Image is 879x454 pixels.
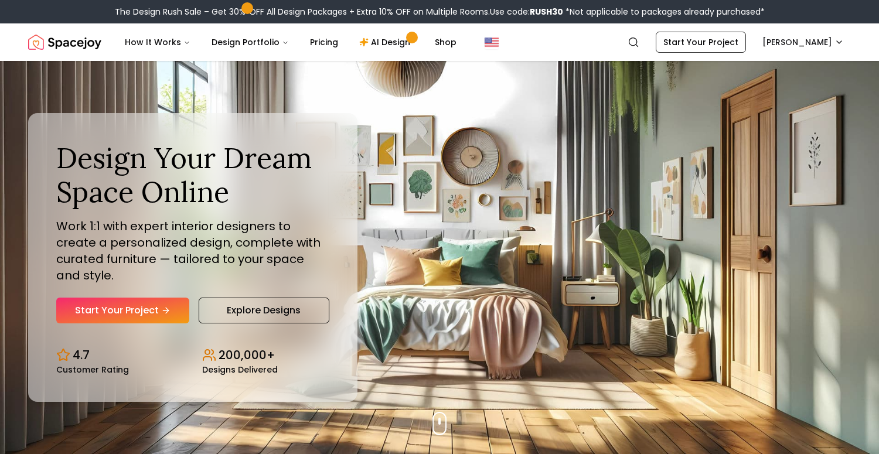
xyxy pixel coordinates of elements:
[73,347,90,363] p: 4.7
[755,32,851,53] button: [PERSON_NAME]
[115,6,765,18] div: The Design Rush Sale – Get 30% OFF All Design Packages + Extra 10% OFF on Multiple Rooms.
[115,30,200,54] button: How It Works
[56,218,329,284] p: Work 1:1 with expert interior designers to create a personalized design, complete with curated fu...
[115,30,466,54] nav: Main
[425,30,466,54] a: Shop
[28,30,101,54] img: Spacejoy Logo
[56,337,329,374] div: Design stats
[301,30,347,54] a: Pricing
[490,6,563,18] span: Use code:
[56,141,329,209] h1: Design Your Dream Space Online
[56,298,189,323] a: Start Your Project
[563,6,765,18] span: *Not applicable to packages already purchased*
[350,30,423,54] a: AI Design
[530,6,563,18] b: RUSH30
[485,35,499,49] img: United States
[28,30,101,54] a: Spacejoy
[202,366,278,374] small: Designs Delivered
[28,23,851,61] nav: Global
[56,366,129,374] small: Customer Rating
[199,298,329,323] a: Explore Designs
[219,347,275,363] p: 200,000+
[656,32,746,53] a: Start Your Project
[202,30,298,54] button: Design Portfolio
